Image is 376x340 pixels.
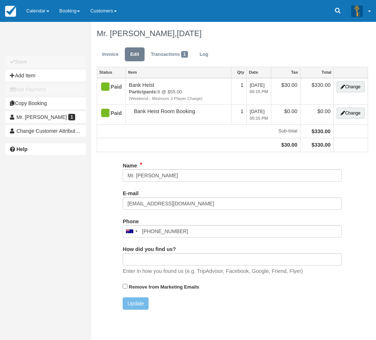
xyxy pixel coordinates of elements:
b: Save [15,59,27,65]
a: Transactions1 [145,47,193,62]
span: [DATE] [250,109,268,121]
td: 1 [231,78,246,105]
strong: $30.00 [281,142,297,148]
a: Status [97,67,126,77]
button: Save [5,56,86,67]
em: 6 @ $55.00 [129,89,228,101]
button: Change [337,108,364,119]
button: Change [337,81,364,92]
strong: Participants [129,89,157,94]
a: Tax [271,67,300,77]
a: Mr. [PERSON_NAME] 1 [5,111,86,123]
h1: Mr. [PERSON_NAME], [97,29,368,38]
img: A3 [351,5,363,17]
span: Change Customer Attribution [16,128,82,134]
button: Add Item [5,70,86,81]
strong: $330.00 [311,142,330,148]
img: checkfront-main-nav-mini-logo.png [5,6,16,17]
em: 05:15 PM [250,115,268,121]
a: Item [126,67,231,77]
span: Mr. [PERSON_NAME] [16,114,67,120]
div: Australia: +61 [123,225,140,237]
td: $0.00 [271,105,300,124]
label: E-mail [123,187,138,197]
p: Enter in how you found us (e.g. TripAdvisor, Facebook, Google, Friend, Flyer) [123,267,303,275]
td: $0.00 [300,105,334,124]
button: Copy Booking [5,97,86,109]
a: Help [5,143,86,155]
a: Invoice [97,47,124,62]
button: Update [123,297,149,310]
a: Total [300,67,333,77]
span: 1 [68,114,75,120]
em: Sub-total [100,128,297,135]
div: Paid [100,81,116,93]
td: $30.00 [271,78,300,105]
a: Edit [125,47,145,62]
a: Qty [231,67,246,77]
span: [DATE] [250,82,268,95]
a: Log [194,47,214,62]
div: Paid [100,108,116,119]
td: 1 [231,105,246,124]
em: (Weekend - Minimum 3 Player Charge) [129,96,228,102]
input: Remove from Marketing Emails [123,284,127,289]
label: Phone [123,215,139,225]
td: Bank Heist [126,78,231,105]
b: Help [16,146,27,152]
button: Add Payment [5,84,86,95]
strong: $330.00 [311,128,330,134]
td: Bank Heist Room Booking [126,105,231,124]
em: 05:15 PM [250,89,268,95]
strong: Remove from Marketing Emails [129,284,199,290]
span: 1 [181,51,188,58]
label: Name [123,159,137,170]
span: [DATE] [177,29,202,38]
label: How did you find us? [123,243,176,253]
td: $330.00 [300,78,334,105]
a: Date [247,67,271,77]
button: Change Customer Attribution [5,125,86,137]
